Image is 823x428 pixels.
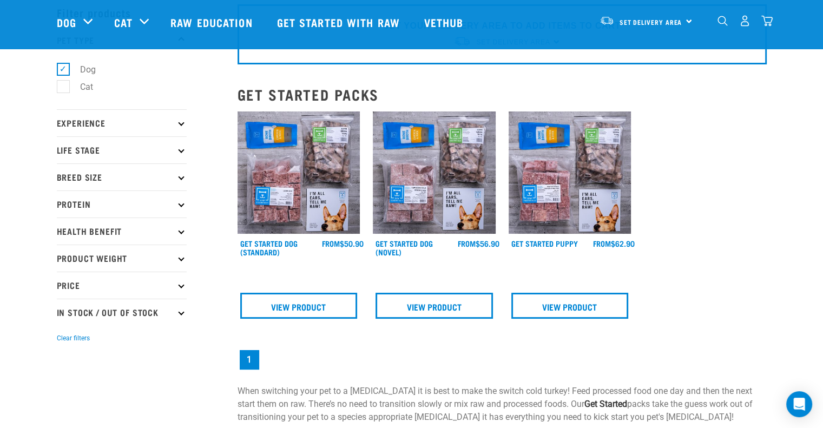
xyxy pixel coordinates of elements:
a: Get Started Puppy [511,241,578,245]
a: View Product [376,293,493,319]
a: View Product [511,293,629,319]
img: user.png [739,15,750,27]
p: Price [57,272,187,299]
span: FROM [458,241,476,245]
div: $62.90 [593,239,635,248]
p: Health Benefit [57,218,187,245]
div: $50.90 [322,239,364,248]
a: Page 1 [240,350,259,370]
p: Experience [57,109,187,136]
a: Vethub [413,1,477,44]
a: Raw Education [160,1,266,44]
span: Set Delivery Area [620,20,682,24]
img: van-moving.png [600,16,614,25]
a: Get Started Dog (Novel) [376,241,433,254]
button: Clear filters [57,333,90,343]
img: home-icon@2x.png [761,15,773,27]
label: Cat [63,80,97,94]
a: Get Started Dog (Standard) [240,241,298,254]
nav: pagination [238,348,767,372]
p: Breed Size [57,163,187,190]
span: FROM [322,241,340,245]
h2: Get Started Packs [238,86,767,103]
span: FROM [593,241,611,245]
img: NSP Dog Standard Update [238,111,360,234]
a: Get started with Raw [266,1,413,44]
img: NPS Puppy Update [509,111,631,234]
p: Product Weight [57,245,187,272]
div: $56.90 [458,239,499,248]
p: In Stock / Out Of Stock [57,299,187,326]
a: Dog [57,14,76,30]
p: Protein [57,190,187,218]
a: Cat [114,14,133,30]
img: NSP Dog Novel Update [373,111,496,234]
img: home-icon-1@2x.png [717,16,728,26]
strong: Get Started [584,399,627,409]
p: Life Stage [57,136,187,163]
label: Dog [63,63,100,76]
a: View Product [240,293,358,319]
div: Open Intercom Messenger [786,391,812,417]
